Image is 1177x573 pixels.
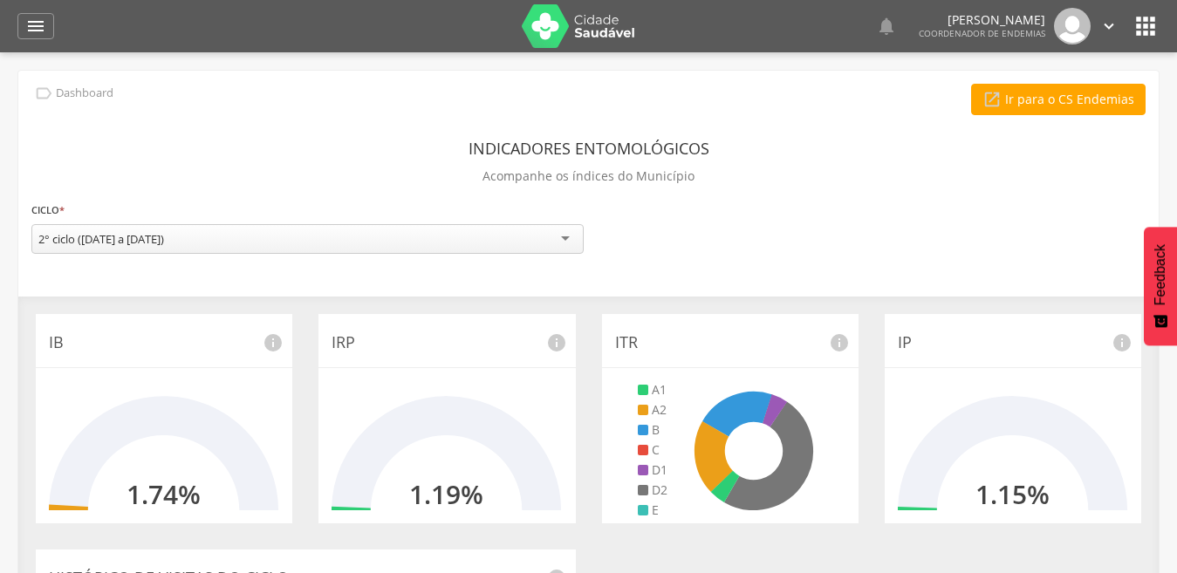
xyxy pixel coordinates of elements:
p: IP [898,331,1128,354]
p: Acompanhe os índices do Município [482,164,695,188]
p: IRP [332,331,562,354]
a:  [876,8,897,44]
a:  [17,13,54,39]
li: A1 [638,381,667,399]
i:  [34,84,53,103]
p: [PERSON_NAME] [919,14,1045,26]
p: IB [49,331,279,354]
h2: 1.19% [409,480,483,508]
header: Indicadores Entomológicos [469,133,709,164]
i:  [876,16,897,37]
li: E [638,501,667,519]
label: Ciclo [31,201,65,220]
a: Ir para o CS Endemias [971,84,1146,115]
i: info [829,332,850,353]
div: 2° ciclo ([DATE] a [DATE]) [38,231,164,247]
i: info [546,332,567,353]
li: C [638,441,667,459]
span: Coordenador de Endemias [919,27,1045,39]
i: info [263,332,284,353]
li: D1 [638,461,667,479]
a:  [1099,8,1119,44]
li: B [638,421,667,439]
li: D2 [638,481,667,499]
i:  [25,16,46,37]
span: Feedback [1153,244,1168,305]
h2: 1.15% [975,480,1050,508]
button: Feedback - Mostrar pesquisa [1144,227,1177,345]
h2: 1.74% [127,480,201,508]
p: Dashboard [56,86,113,100]
i: info [1112,332,1133,353]
i:  [982,90,1002,109]
i:  [1099,17,1119,36]
li: A2 [638,401,667,419]
i:  [1132,12,1160,40]
p: ITR [615,331,845,354]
